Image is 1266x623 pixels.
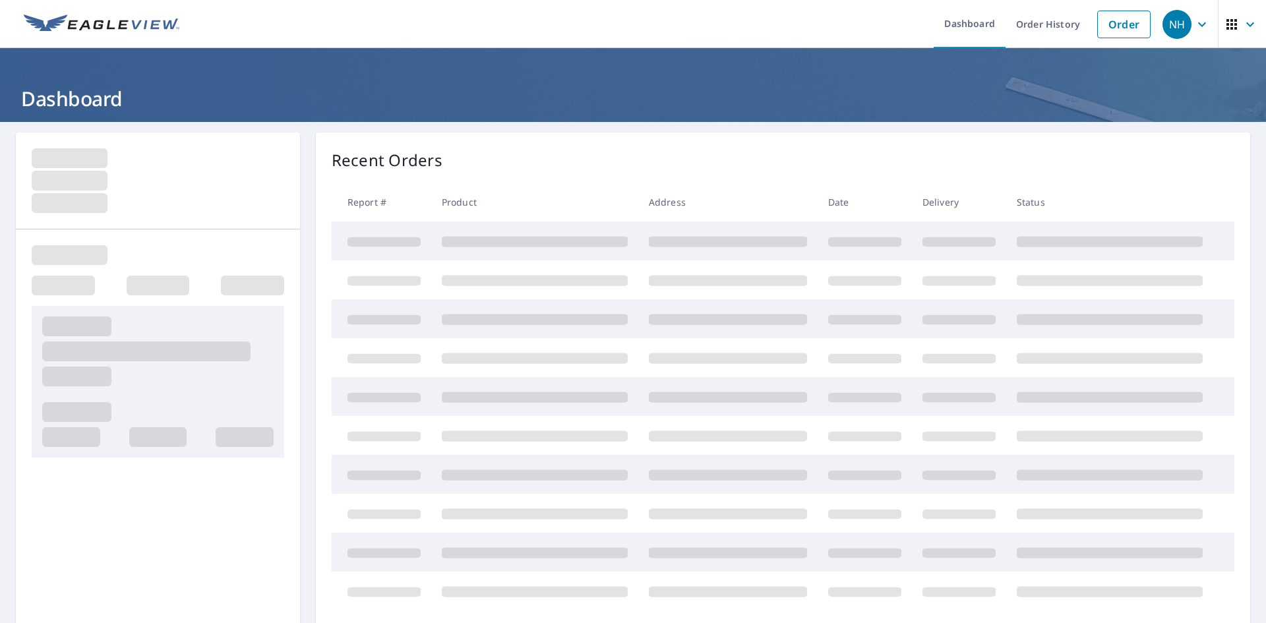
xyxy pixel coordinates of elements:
a: Order [1097,11,1151,38]
p: Recent Orders [332,148,442,172]
h1: Dashboard [16,85,1250,112]
img: EV Logo [24,15,179,34]
th: Delivery [912,183,1006,222]
th: Product [431,183,638,222]
th: Date [818,183,912,222]
th: Address [638,183,818,222]
th: Report # [332,183,431,222]
th: Status [1006,183,1213,222]
div: NH [1162,10,1191,39]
